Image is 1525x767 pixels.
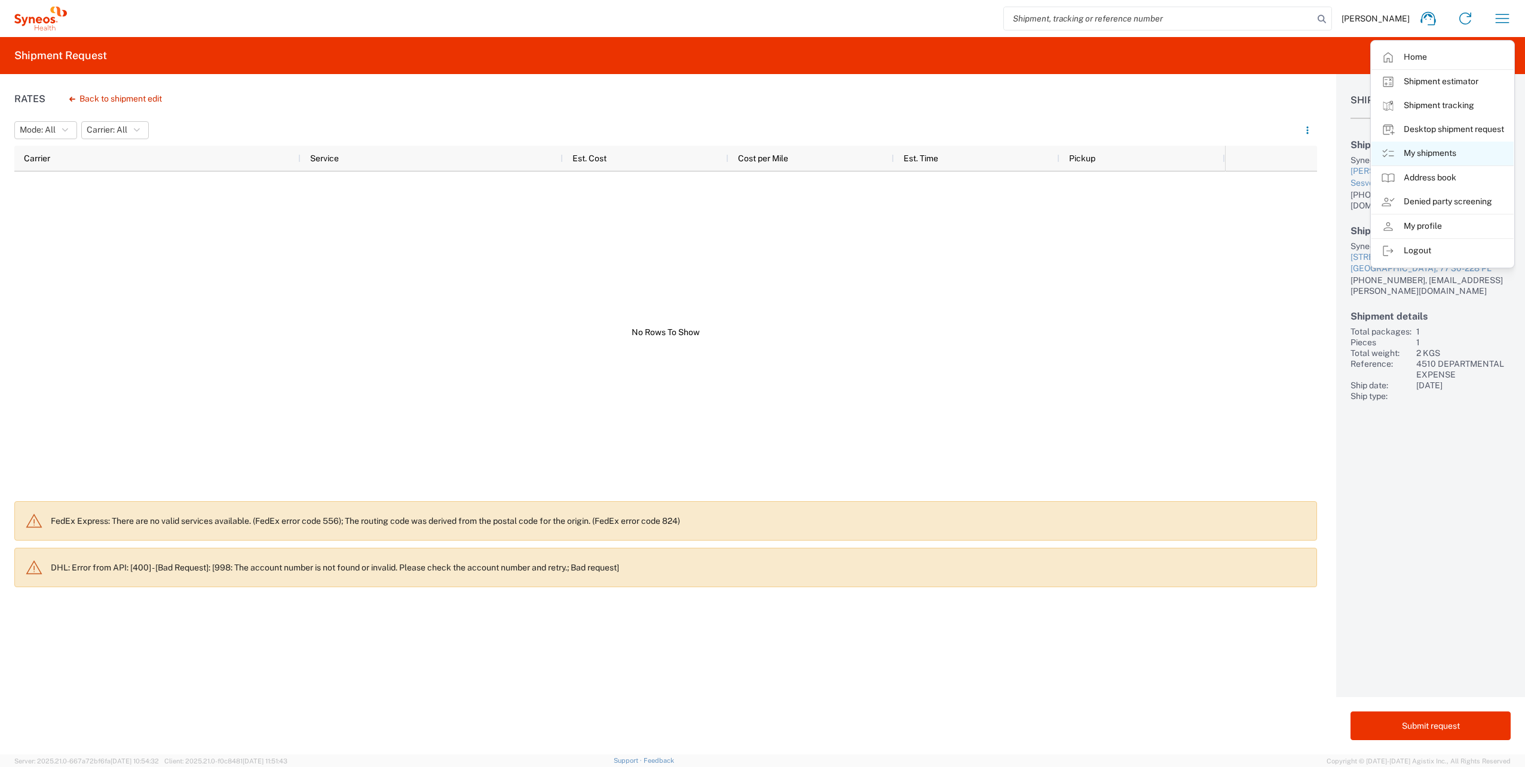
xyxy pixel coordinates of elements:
span: Est. Cost [572,154,607,163]
button: Submit request [1351,711,1511,740]
div: 4510 DEPARTMENTAL EXPENSE [1416,358,1511,380]
div: Syneos Health ([PERSON_NAME]) [1351,241,1511,251]
h1: Shipment Information [1351,94,1511,119]
h2: Shipment details [1351,311,1511,322]
span: Mode: All [20,124,56,136]
input: Shipment, tracking or reference number [1004,7,1313,30]
a: Feedback [644,757,674,764]
span: Copyright © [DATE]-[DATE] Agistix Inc., All Rights Reserved [1327,756,1511,766]
div: Total packages: [1351,326,1411,337]
span: Cost per Mile [738,154,788,163]
a: Shipment estimator [1371,70,1514,94]
a: [PERSON_NAME] 25 BSesvete, 21 10360 HR [1351,165,1511,189]
p: DHL: Error from API: [400] - [Bad Request]: [998: The account number is not found or invalid. Ple... [51,562,1307,573]
div: Pieces [1351,337,1411,348]
div: 2 KGS [1416,348,1511,358]
a: Logout [1371,239,1514,263]
div: [GEOGRAPHIC_DATA], 77 30-228 PL [1351,263,1511,275]
a: Support [614,757,644,764]
span: Client: 2025.21.0-f0c8481 [164,757,287,765]
span: Service [310,154,339,163]
a: My shipments [1371,142,1514,165]
div: [DATE] [1416,380,1511,391]
a: Shipment tracking [1371,94,1514,118]
div: [STREET_ADDRESS] [1351,251,1511,263]
a: My profile [1371,214,1514,238]
a: Address book [1371,166,1514,190]
a: Desktop shipment request [1371,118,1514,142]
div: 1 [1416,337,1511,348]
span: Server: 2025.21.0-667a72bf6fa [14,757,159,765]
div: Total weight: [1351,348,1411,358]
div: [PHONE_NUMBER], [EMAIL_ADDRESS][DOMAIN_NAME] [1351,189,1511,211]
h2: Shipment Request [14,48,107,63]
button: Back to shipment edit [60,88,172,109]
h2: Ship to [1351,225,1511,237]
span: Carrier [24,154,50,163]
span: [DATE] 11:51:43 [243,757,287,765]
a: Denied party screening [1371,190,1514,214]
span: [DATE] 10:54:32 [111,757,159,765]
a: [STREET_ADDRESS][GEOGRAPHIC_DATA], 77 30-228 PL [1351,251,1511,275]
a: Home [1371,45,1514,69]
span: [PERSON_NAME] [1342,13,1410,24]
div: [PHONE_NUMBER], [EMAIL_ADDRESS][PERSON_NAME][DOMAIN_NAME] [1351,275,1511,296]
div: Sesvete, 21 10360 HR [1351,177,1511,189]
div: 1 [1416,326,1511,337]
span: Pickup [1069,154,1095,163]
div: Reference: [1351,358,1411,380]
div: Ship type: [1351,391,1411,401]
button: Carrier: All [81,121,149,139]
span: Carrier: All [87,124,127,136]
p: FedEx Express: There are no valid services available. (FedEx error code 556); The routing code wa... [51,516,1307,526]
span: Est. Time [904,154,938,163]
button: Mode: All [14,121,77,139]
div: Syneos Health (Ivancica Perak) [1351,155,1511,165]
h1: Rates [14,93,45,105]
div: [PERSON_NAME] 25 B [1351,165,1511,177]
h2: Ship from [1351,139,1511,151]
div: Ship date: [1351,380,1411,391]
